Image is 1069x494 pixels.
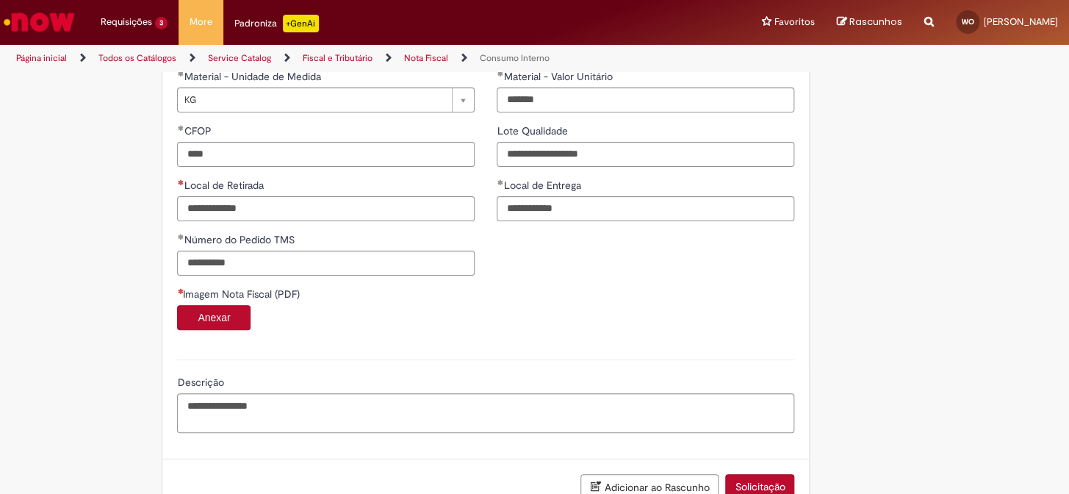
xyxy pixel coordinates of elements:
span: Obrigatório Preenchido [497,179,503,185]
a: Service Catalog [208,52,271,64]
span: Local de Retirada [184,179,266,192]
span: 3 [155,17,168,29]
span: Material - Valor Unitário [503,70,615,83]
a: Nota Fiscal [404,52,448,64]
a: Fiscal e Tributário [303,52,372,64]
span: WO [962,17,974,26]
img: ServiceNow [1,7,77,37]
span: Rascunhos [849,15,902,29]
span: CFOP [184,124,214,137]
span: Descrição [177,376,226,389]
span: Número do Pedido TMS [184,233,297,246]
span: Necessários [177,179,184,185]
a: Rascunhos [837,15,902,29]
span: Obrigatório Preenchido [177,71,184,76]
span: Imagem Nota Fiscal (PDF) [182,287,302,301]
ul: Trilhas de página [11,45,702,72]
span: Obrigatório Preenchido [177,125,184,131]
p: +GenAi [283,15,319,32]
input: Local de Entrega [497,196,794,221]
div: Padroniza [234,15,319,32]
span: Obrigatório Preenchido [497,71,503,76]
span: Favoritos [774,15,815,29]
span: KG [184,88,444,112]
input: Local de Retirada [177,196,475,221]
a: Página inicial [16,52,67,64]
span: Lote Qualidade [497,124,570,137]
button: Anexar [177,305,251,330]
span: Local de Entrega [503,179,583,192]
span: Campo obrigatório [177,288,182,294]
span: Material - Unidade de Medida [184,70,323,83]
textarea: Descrição [177,393,794,433]
input: Número do Pedido TMS [177,251,475,276]
a: Consumo Interno [480,52,550,64]
span: [PERSON_NAME] [984,15,1058,28]
span: More [190,15,212,29]
a: Todos os Catálogos [98,52,176,64]
span: Obrigatório Preenchido [177,234,184,240]
input: Lote Qualidade [497,142,794,167]
input: Material - Valor Unitário [497,87,794,112]
span: Requisições [101,15,152,29]
input: CFOP [177,142,475,167]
